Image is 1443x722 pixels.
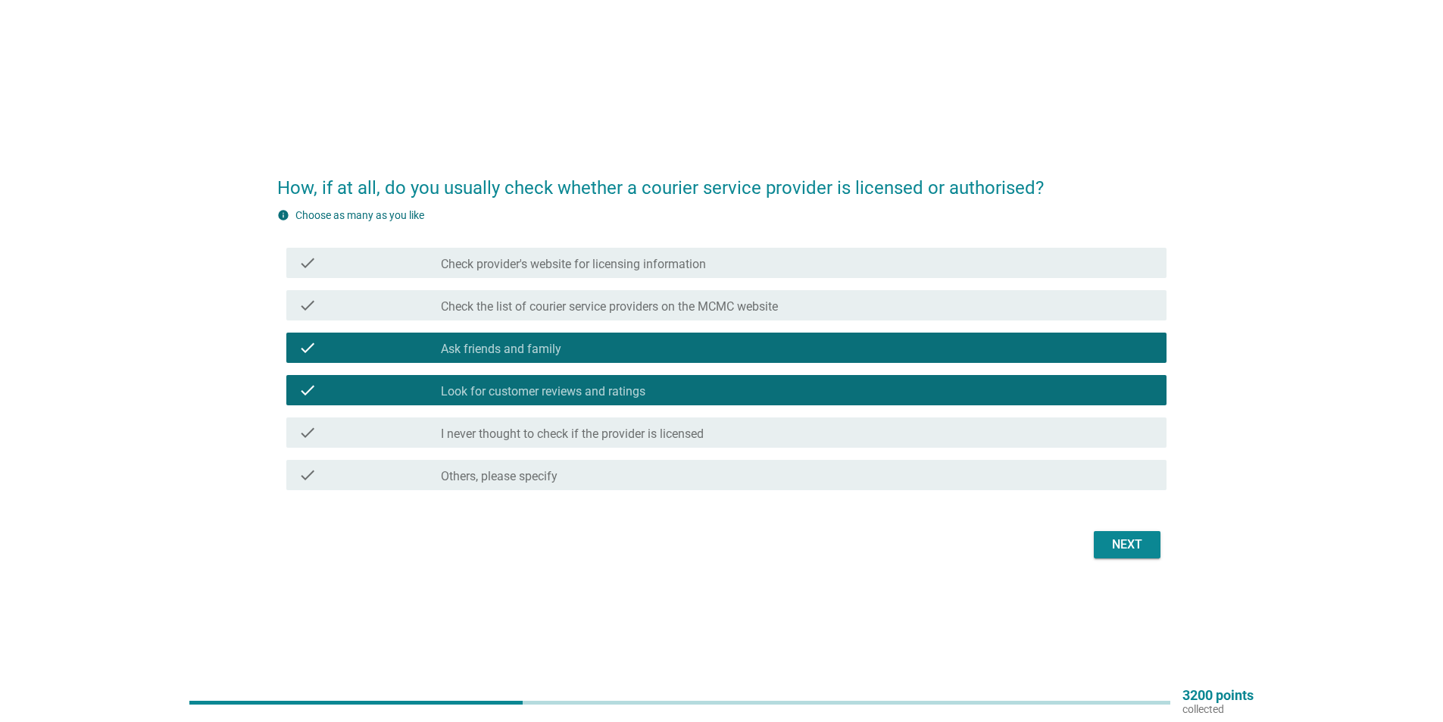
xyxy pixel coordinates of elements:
[298,296,317,314] i: check
[1094,531,1160,558] button: Next
[441,427,704,442] label: I never thought to check if the provider is licensed
[1182,689,1254,702] p: 3200 points
[277,159,1167,202] h2: How, if at all, do you usually check whether a courier service provider is licensed or authorised?
[295,209,424,221] label: Choose as many as you like
[441,384,645,399] label: Look for customer reviews and ratings
[1106,536,1148,554] div: Next
[441,299,778,314] label: Check the list of courier service providers on the MCMC website
[441,257,706,272] label: Check provider's website for licensing information
[298,424,317,442] i: check
[298,466,317,484] i: check
[1182,702,1254,716] p: collected
[298,254,317,272] i: check
[277,209,289,221] i: info
[441,469,558,484] label: Others, please specify
[298,381,317,399] i: check
[298,339,317,357] i: check
[441,342,561,357] label: Ask friends and family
